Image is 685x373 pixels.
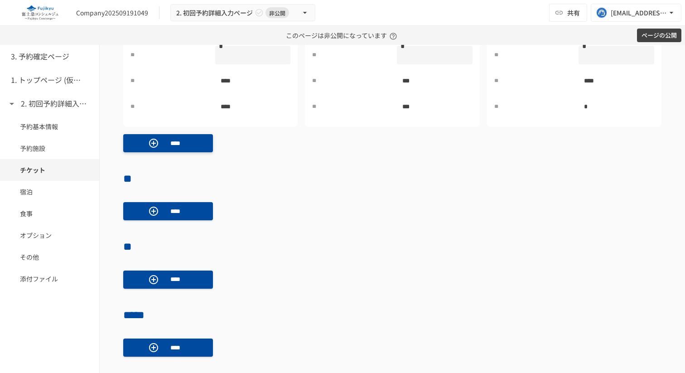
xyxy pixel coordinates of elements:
h6: 2. 初回予約詳細入力ページ [21,98,93,110]
button: 共有 [549,4,587,22]
span: チケット [20,165,79,175]
div: [EMAIL_ADDRESS][DOMAIN_NAME] [611,7,667,19]
span: 2. 初回予約詳細入力ページ [176,7,253,19]
h6: 1. トップページ (仮予約一覧) [11,74,83,86]
span: 宿泊 [20,187,79,197]
span: 食事 [20,208,79,218]
img: eQeGXtYPV2fEKIA3pizDiVdzO5gJTl2ahLbsPaD2E4R [11,5,69,20]
p: このページは非公開になっています [286,26,400,45]
span: 予約基本情報 [20,121,79,131]
span: オプション [20,230,79,240]
span: 非公開 [265,8,289,18]
span: 予約施設 [20,143,79,153]
div: Company202509191049 [76,8,148,18]
button: ページの公開 [637,29,681,43]
span: 共有 [567,8,580,18]
h6: 3. 予約確定ページ [11,51,69,63]
button: 2. 初回予約詳細入力ページ非公開 [170,4,315,22]
span: その他 [20,252,79,262]
span: 添付ファイル [20,274,79,284]
button: [EMAIL_ADDRESS][DOMAIN_NAME] [591,4,681,22]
